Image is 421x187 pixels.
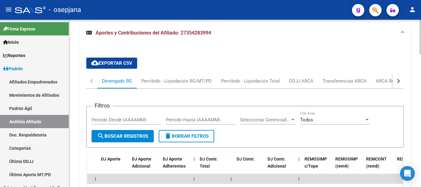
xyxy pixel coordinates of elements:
[289,78,313,84] div: DDJJ ARCA
[99,152,129,180] datatable-header-cell: DJ Aporte
[234,152,265,180] datatable-header-cell: DJ Contr.
[3,52,25,59] span: Reportes
[96,30,211,36] span: Aportes y Contribuciones del Afiliado: 27354283994
[129,152,160,180] datatable-header-cell: DJ Aporte Adicional
[409,6,416,13] mat-icon: person
[323,78,366,84] div: Transferencias ARCA
[366,157,387,169] span: REMCONT (rem8)
[265,152,296,180] datatable-header-cell: DJ Contr. Adicional
[231,176,232,181] span: |
[191,152,197,180] datatable-header-cell: |
[92,101,113,110] h3: Filtros
[296,152,302,180] datatable-header-cell: |
[194,157,195,161] span: |
[3,39,19,46] span: Inicio
[95,176,96,181] span: |
[240,117,290,123] span: Seleccionar Gerenciador
[91,60,132,66] span: Exportar CSV
[305,157,327,169] span: REMOSIMP c/Tope
[333,152,364,180] datatable-header-cell: REMOSIMP (rem4)
[302,152,333,180] datatable-header-cell: REMOSIMP c/Tope
[102,78,132,84] div: Devengado RG
[364,152,394,180] datatable-header-cell: REMCONT (rem8)
[3,26,35,32] span: Firma Express
[164,132,172,140] mat-icon: delete
[160,152,191,180] datatable-header-cell: DJ Aporte Adherentes
[159,130,214,142] button: Borrar Filtros
[3,65,23,72] span: Padrón
[164,133,209,139] span: Borrar Filtros
[300,117,313,123] span: Todos
[221,78,280,84] div: Percibido - Liquidación Total
[132,157,151,169] span: DJ Aporte Adicional
[197,152,228,180] datatable-header-cell: DJ Contr. Total
[86,58,137,69] button: Exportar CSV
[397,157,408,161] span: REM5
[335,157,358,169] span: REMOSIMP (rem4)
[194,176,195,181] span: |
[163,157,186,169] span: DJ Aporte Adherentes
[91,59,99,67] mat-icon: cloud_download
[97,132,104,140] mat-icon: search
[268,157,286,169] span: DJ Contr. Adicional
[79,23,411,43] mat-expansion-panel-header: Aportes y Contribuciones del Afiliado: 27354283994
[298,157,300,161] span: |
[400,166,415,181] div: Open Intercom Messenger
[141,78,212,84] div: Percibido - Liquidación RG/MT/PD
[298,176,300,181] span: |
[101,157,121,161] span: DJ Aporte
[97,133,148,139] span: Buscar Registros
[49,3,81,17] span: - osepjana
[237,157,255,161] span: DJ Contr.
[92,130,154,142] button: Buscar Registros
[200,157,218,169] span: DJ Contr. Total
[5,6,12,13] mat-icon: menu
